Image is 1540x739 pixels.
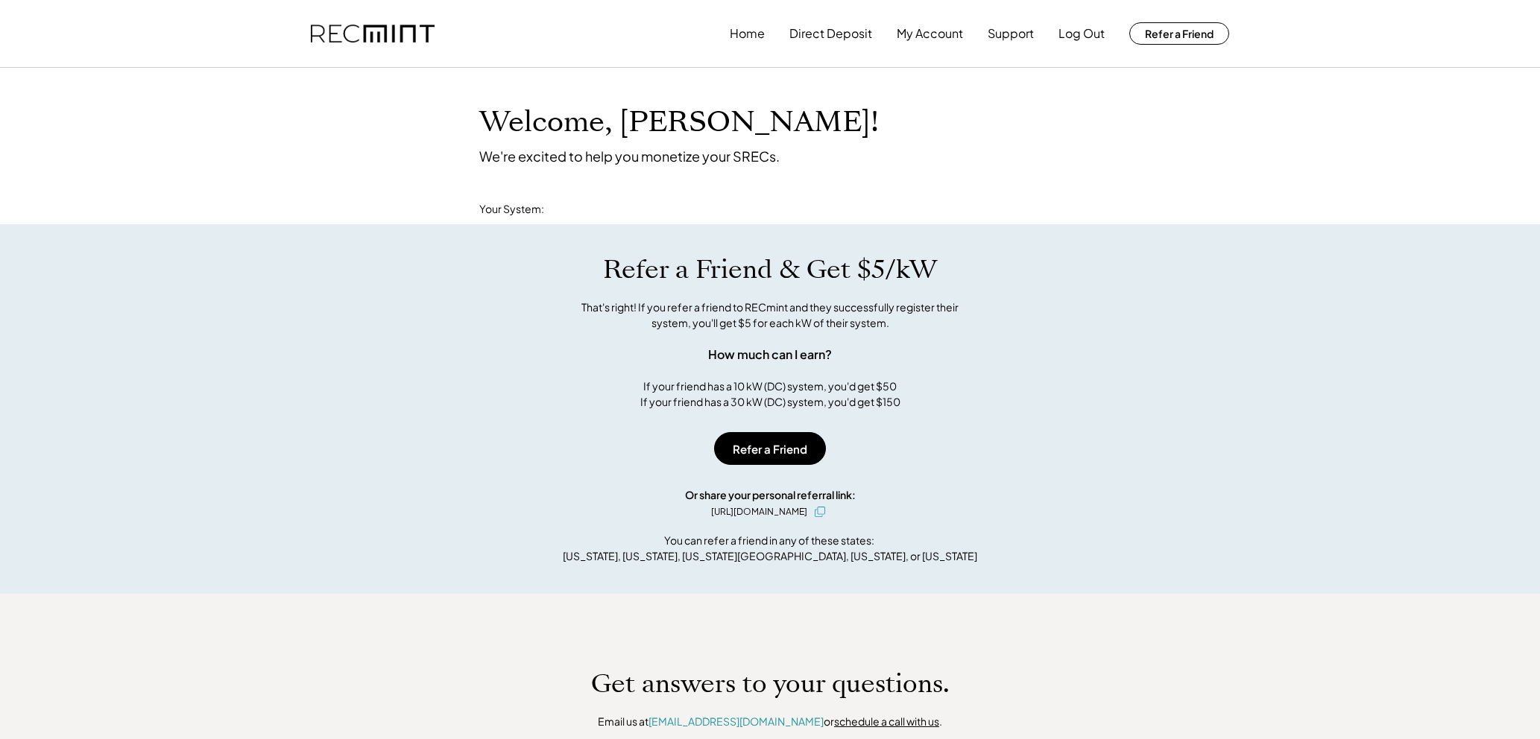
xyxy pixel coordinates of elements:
div: Or share your personal referral link: [685,487,856,503]
div: Email us at or . [598,714,942,729]
h1: Refer a Friend & Get $5/kW [603,254,937,285]
div: You can refer a friend in any of these states: [US_STATE], [US_STATE], [US_STATE][GEOGRAPHIC_DATA... [563,533,977,564]
button: Direct Deposit [789,19,872,48]
button: Support [988,19,1034,48]
div: How much can I earn? [708,346,832,364]
button: Home [730,19,765,48]
img: recmint-logotype%403x.png [311,25,435,43]
div: Your System: [479,202,544,217]
button: My Account [897,19,963,48]
a: schedule a call with us [834,714,939,728]
div: [URL][DOMAIN_NAME] [711,505,807,518]
div: If your friend has a 10 kW (DC) system, you'd get $50 If your friend has a 30 kW (DC) system, you... [640,378,900,410]
button: Refer a Friend [714,432,826,465]
div: We're excited to help you monetize your SRECs. [479,148,780,165]
h1: Welcome, [PERSON_NAME]! [479,105,879,140]
a: [EMAIL_ADDRESS][DOMAIN_NAME] [648,714,824,728]
h1: Get answers to your questions. [591,668,950,700]
button: Refer a Friend [1129,22,1229,45]
div: That's right! If you refer a friend to RECmint and they successfully register their system, you'l... [565,299,975,331]
button: Log Out [1058,19,1105,48]
button: click to copy [811,503,829,521]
